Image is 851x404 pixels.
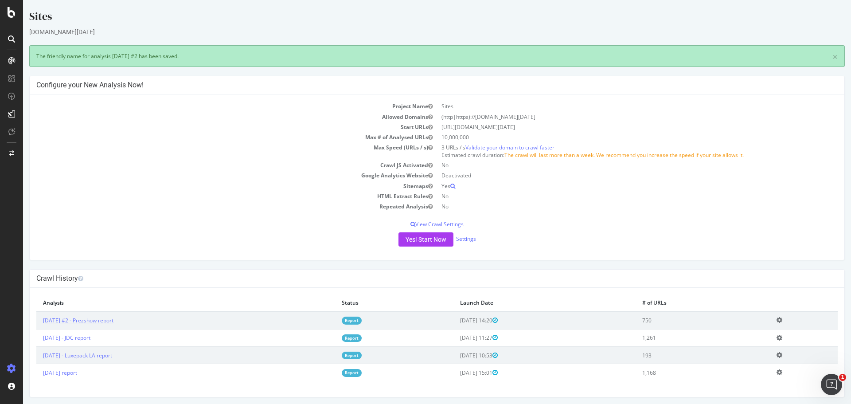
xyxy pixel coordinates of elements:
span: [DATE] 10:53 [437,352,475,359]
td: Repeated Analysis [13,201,414,212]
td: Project Name [13,101,414,111]
td: Max # of Analysed URLs [13,132,414,142]
td: Crawl JS Activated [13,160,414,170]
td: 1,261 [613,329,747,346]
p: View Crawl Settings [13,220,815,228]
a: Report [319,317,339,324]
td: Start URLs [13,122,414,132]
button: Yes! Start Now [375,232,430,247]
td: 193 [613,346,747,364]
span: [DATE] 11:27 [437,334,475,341]
a: Validate your domain to crawl faster [442,144,531,151]
th: # of URLs [613,294,747,311]
td: 10,000,000 [414,132,815,142]
td: 750 [613,311,747,329]
a: [DATE] #2 - Prezshow report [20,317,90,324]
td: Deactivated [414,170,815,180]
th: Analysis [13,294,312,311]
a: [DATE] report [20,369,54,377]
td: Google Analytics Website [13,170,414,180]
a: × [809,52,815,62]
a: Report [319,352,339,359]
td: Sitemaps [13,181,414,191]
td: 1,168 [613,364,747,381]
div: The friendly name for analysis [DATE] #2 has been saved. [6,45,822,67]
td: No [414,160,815,170]
td: HTML Extract Rules [13,191,414,201]
a: [DATE] - Luxepack LA report [20,352,89,359]
span: The crawl will last more than a week. We recommend you increase the speed if your site allows it. [481,151,721,159]
td: Sites [414,101,815,111]
td: (http|https)://[DOMAIN_NAME][DATE] [414,112,815,122]
td: [URL][DOMAIN_NAME][DATE] [414,122,815,132]
th: Launch Date [430,294,612,311]
span: 1 [839,374,846,381]
h4: Configure your New Analysis Now! [13,81,815,90]
td: Max Speed (URLs / s) [13,142,414,160]
iframe: Intercom live chat [821,374,842,395]
td: Allowed Domains [13,112,414,122]
td: 3 URLs / s Estimated crawl duration: [414,142,815,160]
a: Report [319,369,339,377]
td: No [414,201,815,212]
a: Settings [433,235,453,243]
td: No [414,191,815,201]
div: Sites [6,9,822,27]
div: [DOMAIN_NAME][DATE] [6,27,822,36]
h4: Crawl History [13,274,815,283]
td: Yes [414,181,815,191]
a: [DATE] - JDC report [20,334,67,341]
span: [DATE] 14:20 [437,317,475,324]
a: Report [319,334,339,342]
th: Status [312,294,430,311]
span: [DATE] 15:01 [437,369,475,377]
